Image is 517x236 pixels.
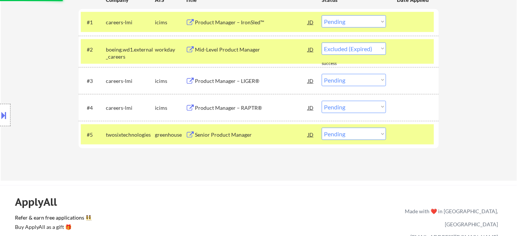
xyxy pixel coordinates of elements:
div: JD [307,15,315,29]
div: greenhouse [155,131,186,139]
div: success [322,60,352,67]
div: JD [307,128,315,141]
div: JD [307,101,315,114]
div: Product Manager – LIGER® [195,77,308,85]
div: Made with ❤️ in [GEOGRAPHIC_DATA], [GEOGRAPHIC_DATA] [402,205,498,231]
div: icims [155,19,186,26]
div: Senior Product Manager [195,131,308,139]
a: Buy ApplyAll as a gift 🎁 [15,223,90,232]
div: workday [155,46,186,53]
div: Mid-Level Product Manager [195,46,308,53]
div: ApplyAll [15,196,65,208]
div: icims [155,77,186,85]
div: Product Manager – IronSled™ [195,19,308,26]
div: JD [307,74,315,87]
div: JD [307,43,315,56]
div: #1 [87,19,100,26]
div: icims [155,104,186,112]
div: Buy ApplyAll as a gift 🎁 [15,224,90,230]
div: Product Manager – RAPTR® [195,104,308,112]
div: careers-lmi [106,19,155,26]
a: Refer & earn free applications 👯‍♀️ [15,215,248,223]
